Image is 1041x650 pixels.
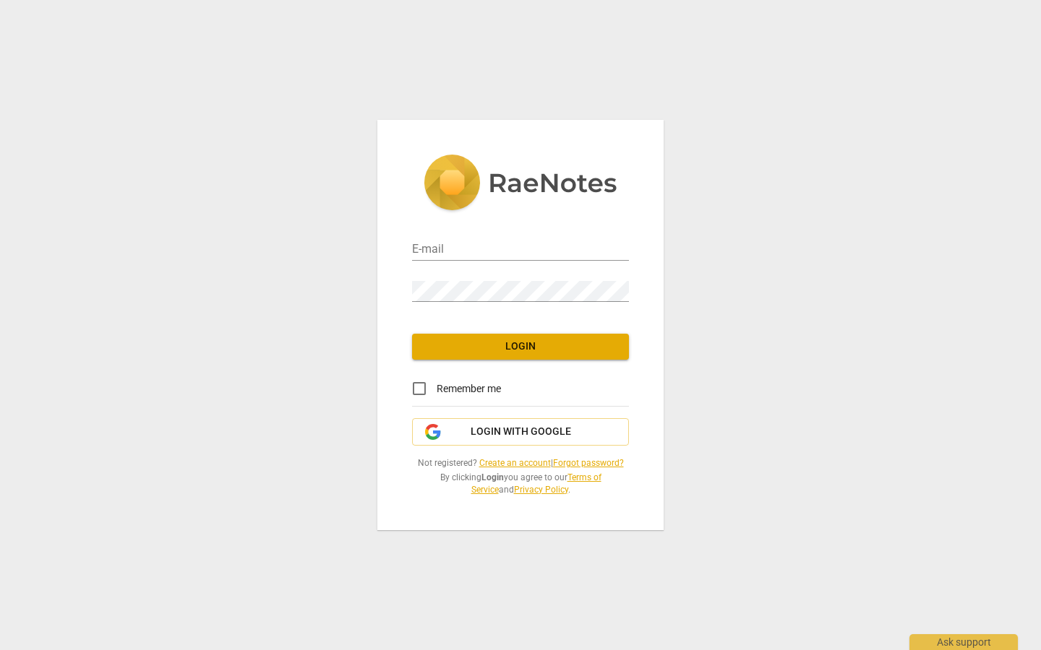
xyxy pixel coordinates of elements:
[437,381,501,396] span: Remember me
[412,334,629,360] button: Login
[471,472,601,495] a: Terms of Service
[471,425,571,439] span: Login with Google
[412,418,629,446] button: Login with Google
[424,155,617,214] img: 5ac2273c67554f335776073100b6d88f.svg
[479,458,551,468] a: Create an account
[909,634,1018,650] div: Ask support
[553,458,624,468] a: Forgot password?
[412,457,629,469] span: Not registered? |
[514,485,568,495] a: Privacy Policy
[424,339,617,354] span: Login
[412,472,629,495] span: By clicking you agree to our and .
[481,472,504,482] b: Login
